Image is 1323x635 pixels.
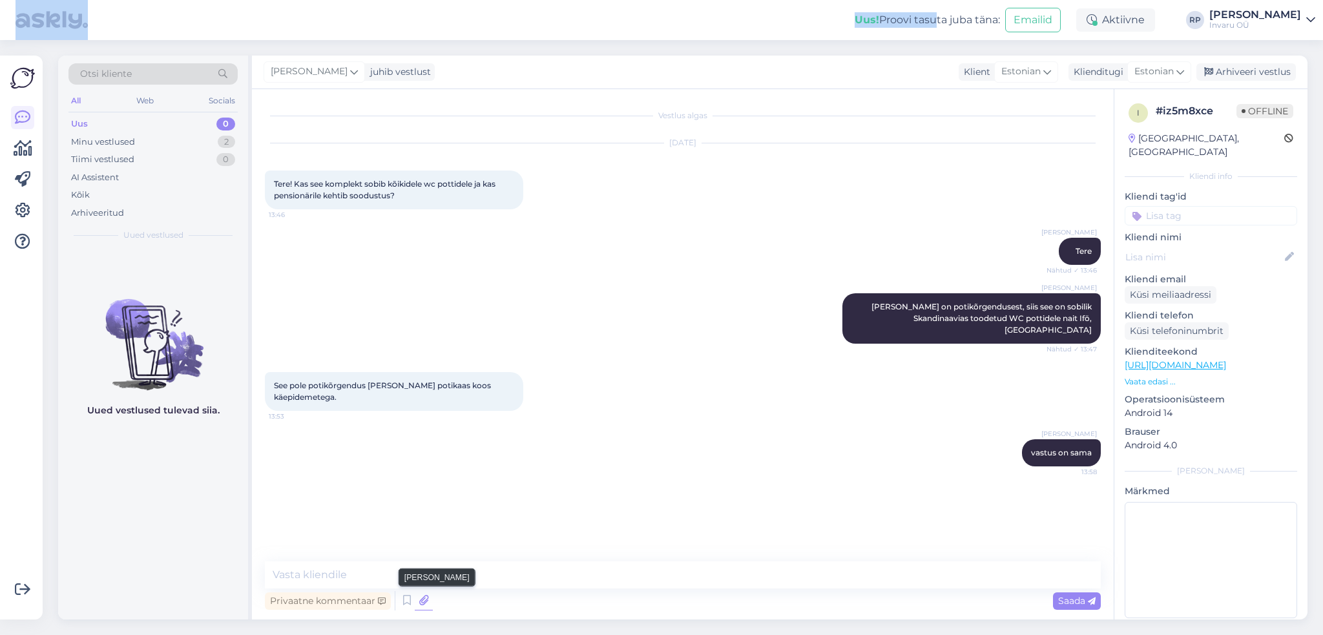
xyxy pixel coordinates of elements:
div: Uus [71,118,88,130]
div: [DATE] [265,137,1101,149]
span: Estonian [1001,65,1041,79]
span: Tere [1076,246,1092,256]
div: Klient [959,65,990,79]
div: RP [1186,11,1204,29]
span: Uued vestlused [123,229,183,241]
span: [PERSON_NAME] on potikõrgendusest, siis see on sobilik Skandinaavias toodetud WC pottidele nait I... [871,302,1094,335]
div: All [68,92,83,109]
p: Operatsioonisüsteem [1125,393,1297,406]
div: Socials [206,92,238,109]
p: Kliendi nimi [1125,231,1297,244]
div: [GEOGRAPHIC_DATA], [GEOGRAPHIC_DATA] [1129,132,1284,159]
div: 2 [218,136,235,149]
p: Android 14 [1125,406,1297,420]
div: Tiimi vestlused [71,153,134,166]
img: Askly Logo [10,66,35,90]
p: Märkmed [1125,484,1297,498]
div: Küsi telefoninumbrit [1125,322,1229,340]
input: Lisa tag [1125,206,1297,225]
span: [PERSON_NAME] [1041,283,1097,293]
button: Emailid [1005,8,1061,32]
div: Kliendi info [1125,171,1297,182]
div: Vestlus algas [265,110,1101,121]
p: Kliendi telefon [1125,309,1297,322]
img: No chats [58,276,248,392]
div: Aktiivne [1076,8,1155,32]
span: Saada [1058,595,1096,607]
a: [PERSON_NAME]Invaru OÜ [1209,10,1315,30]
span: 13:53 [269,411,317,421]
span: [PERSON_NAME] [1041,227,1097,237]
input: Lisa nimi [1125,250,1282,264]
div: Arhiveeritud [71,207,124,220]
p: Kliendi email [1125,273,1297,286]
div: Kõik [71,189,90,202]
span: Offline [1236,104,1293,118]
div: Arhiveeri vestlus [1196,63,1296,81]
div: # iz5m8xce [1156,103,1236,119]
span: Otsi kliente [80,67,132,81]
div: Minu vestlused [71,136,135,149]
span: [PERSON_NAME] [271,65,348,79]
div: Invaru OÜ [1209,20,1301,30]
div: Küsi meiliaadressi [1125,286,1216,304]
b: Uus! [855,14,879,26]
div: Web [134,92,156,109]
div: Klienditugi [1068,65,1123,79]
a: [URL][DOMAIN_NAME] [1125,359,1226,371]
span: Estonian [1134,65,1174,79]
span: 13:46 [269,210,317,220]
small: [PERSON_NAME] [404,571,470,583]
span: vastus on sama [1031,448,1092,457]
div: juhib vestlust [365,65,431,79]
p: Android 4.0 [1125,439,1297,452]
span: 13:58 [1048,467,1097,477]
p: Vaata edasi ... [1125,376,1297,388]
p: Klienditeekond [1125,345,1297,359]
div: [PERSON_NAME] [1209,10,1301,20]
span: Nähtud ✓ 13:46 [1047,265,1097,275]
div: 0 [216,118,235,130]
p: Brauser [1125,425,1297,439]
div: Privaatne kommentaar [265,592,391,610]
span: Tere! Kas see komplekt sobib kõikidele wc pottidele ja kas pensionärile kehtib soodustus? [274,179,497,200]
div: [PERSON_NAME] [1125,465,1297,477]
span: i [1137,108,1140,118]
div: Proovi tasuta juba täna: [855,12,1000,28]
div: AI Assistent [71,171,119,184]
div: 0 [216,153,235,166]
span: See pole potikõrgendus [PERSON_NAME] potikaas koos käepidemetega. [274,380,493,402]
span: [PERSON_NAME] [1041,429,1097,439]
span: Nähtud ✓ 13:47 [1047,344,1097,354]
p: Uued vestlused tulevad siia. [87,404,220,417]
p: Kliendi tag'id [1125,190,1297,203]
